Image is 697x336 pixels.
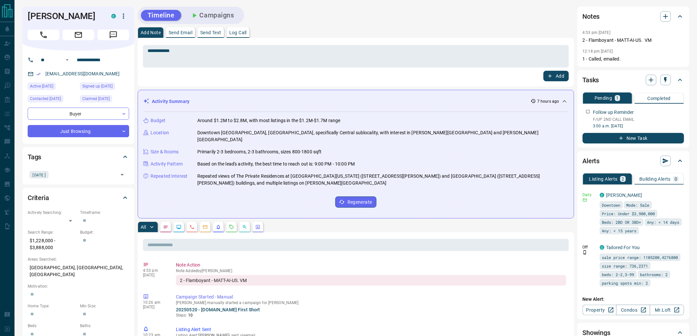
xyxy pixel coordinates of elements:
[622,177,624,181] p: 2
[176,224,181,230] svg: Lead Browsing Activity
[28,149,129,165] div: Tags
[583,72,684,88] div: Tasks
[80,83,129,92] div: Mon Sep 08 2025
[141,30,161,35] p: Add Note
[600,193,604,197] div: condos.ca
[583,37,684,44] p: 2 - Flamboyant - MATT-AI-US. VM
[197,161,355,168] p: Based on the lead's activity, the best time to reach out is: 9:00 PM - 10:00 PM
[616,305,650,315] a: Condos
[648,96,671,101] p: Completed
[169,30,192,35] p: Send Email
[63,56,71,64] button: Open
[583,296,684,303] p: New Alert:
[583,153,684,169] div: Alerts
[255,224,261,230] svg: Agent Actions
[602,202,621,208] span: Downtown
[176,262,566,269] p: Note Action
[197,173,569,187] p: Repeated views of The Private Residences at [GEOGRAPHIC_DATA][US_STATE] ([STREET_ADDRESS][PERSON_...
[98,30,129,40] span: Message
[28,235,77,253] p: $1,228,000 - $3,888,000
[647,219,680,225] span: Any: < 14 days
[188,313,193,318] span: 10
[28,30,59,40] span: Call
[152,98,189,105] p: Activity Summary
[28,262,129,280] p: [GEOGRAPHIC_DATA], [GEOGRAPHIC_DATA], [GEOGRAPHIC_DATA]
[30,83,53,90] span: Active [DATE]
[583,305,617,315] a: Property
[143,268,166,273] p: 4:53 pm
[32,171,46,178] span: [DATE]
[28,152,41,162] h2: Tags
[151,173,187,180] p: Repeated Interest
[675,177,677,181] p: 0
[583,244,596,250] p: Off
[151,161,183,168] p: Activity Pattern
[151,117,166,124] p: Budget
[118,170,127,179] button: Open
[583,156,600,166] h2: Alerts
[593,123,684,129] p: 3:00 a.m. [DATE]
[151,148,179,155] p: Size & Rooms
[28,125,129,137] div: Just Browsing
[602,254,678,261] span: sale price range: 1105200,4276800
[583,11,600,22] h2: Notes
[583,133,684,143] button: New Task
[176,307,260,312] a: 20250520 - [DOMAIN_NAME] First Short
[28,83,77,92] div: Wed Sep 10 2025
[602,263,648,269] span: size range: 736,2371
[595,96,612,100] p: Pending
[229,224,234,230] svg: Requests
[593,116,684,122] p: F/UP 2ND CALL EMAIL
[63,30,94,40] span: Email
[28,229,77,235] p: Search Range:
[176,294,566,300] p: Campaign Started - Manual
[600,245,604,250] div: condos.ca
[583,75,599,85] h2: Tasks
[593,109,634,116] p: Follow up Reminder
[602,227,637,234] span: Any: < 15 years
[28,190,129,206] div: Criteria
[242,224,247,230] svg: Opportunities
[28,193,49,203] h2: Criteria
[176,312,566,318] p: Steps:
[606,193,642,198] a: [PERSON_NAME]
[143,273,166,277] p: [DATE]
[602,271,634,278] span: beds: 2-2,3-99
[80,95,129,104] div: Tue Sep 09 2025
[176,300,566,305] p: [PERSON_NAME] manually started a campaign for [PERSON_NAME]
[335,196,376,208] button: Regenerate
[176,275,566,286] div: 2 - Flamboyant - MATT-AI-US. VM
[82,95,110,102] span: Claimed [DATE]
[80,229,129,235] p: Budget:
[111,14,116,18] div: condos.ca
[30,95,61,102] span: Contacted [DATE]
[203,224,208,230] svg: Emails
[143,95,569,108] div: Activity Summary7 hours ago
[229,30,247,35] p: Log Call
[163,224,168,230] svg: Notes
[537,98,559,104] p: 7 hours ago
[28,95,77,104] div: Tue Sep 09 2025
[28,323,77,329] p: Beds:
[602,210,655,217] span: Price: Under $3,900,000
[583,56,684,63] p: 1 - Called, emailed.
[197,117,341,124] p: Around $1.2M to $2.8M, with most listings in the $1.2M-$1.7M range
[82,83,113,90] span: Signed up [DATE]
[639,177,671,181] p: Building Alerts
[141,10,181,21] button: Timeline
[28,256,129,262] p: Areas Searched:
[45,71,120,76] a: [EMAIL_ADDRESS][DOMAIN_NAME]
[602,280,648,286] span: parking spots min: 2
[627,202,650,208] span: Mode: Sale
[143,305,166,309] p: [DATE]
[200,30,221,35] p: Send Text
[80,303,129,309] p: Min Size:
[197,148,322,155] p: Primarily 2-3 bedrooms, 2-3 bathrooms, sizes 800-1800 sqft
[216,224,221,230] svg: Listing Alerts
[583,198,587,202] svg: Email
[28,283,129,289] p: Motivation:
[589,177,618,181] p: Listing Alerts
[80,323,129,329] p: Baths:
[143,300,166,305] p: 10:26 am
[80,210,129,216] p: Timeframe:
